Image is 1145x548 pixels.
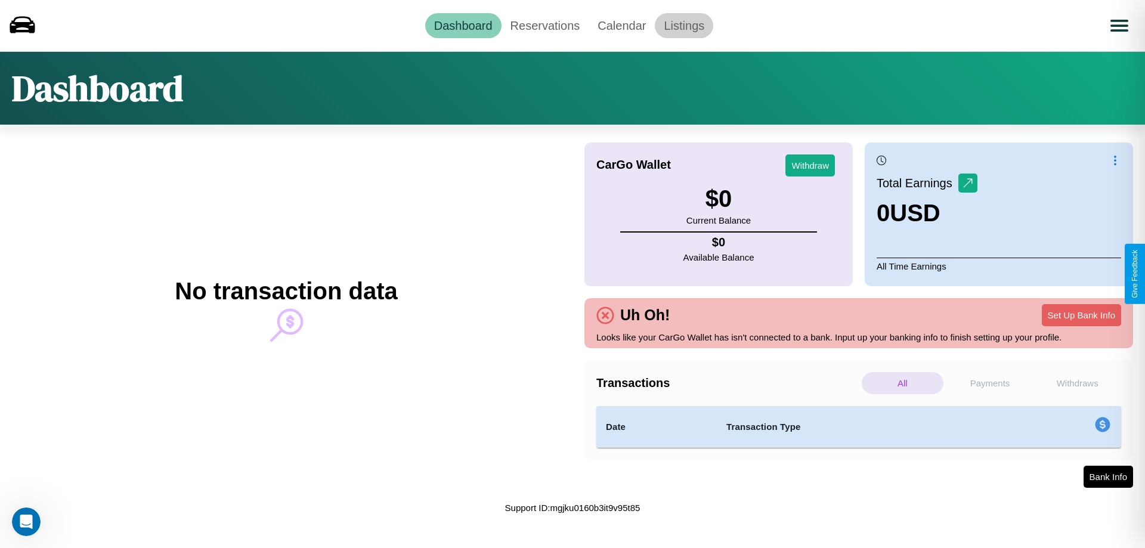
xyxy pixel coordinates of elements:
p: Available Balance [683,249,754,265]
h4: $ 0 [683,236,754,249]
a: Dashboard [425,13,502,38]
h4: CarGo Wallet [596,158,671,172]
h2: No transaction data [175,278,397,305]
p: Support ID: mgjku0160b3it9v95t85 [505,500,640,516]
p: Current Balance [686,212,751,228]
a: Reservations [502,13,589,38]
p: Payments [949,372,1031,394]
p: Looks like your CarGo Wallet has isn't connected to a bank. Input up your banking info to finish ... [596,329,1121,345]
p: Total Earnings [877,172,958,194]
h4: Transactions [596,376,859,390]
h4: Uh Oh! [614,306,676,324]
div: Give Feedback [1131,250,1139,298]
button: Open menu [1103,9,1136,42]
p: All Time Earnings [877,258,1121,274]
table: simple table [596,406,1121,448]
h4: Transaction Type [726,420,997,434]
button: Bank Info [1084,466,1133,488]
h3: 0 USD [877,200,977,227]
button: Withdraw [785,154,835,177]
button: Set Up Bank Info [1042,304,1121,326]
a: Calendar [589,13,655,38]
a: Listings [655,13,713,38]
iframe: Intercom live chat [12,507,41,536]
p: All [862,372,943,394]
h4: Date [606,420,707,434]
h1: Dashboard [12,64,183,113]
h3: $ 0 [686,185,751,212]
p: Withdraws [1036,372,1118,394]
